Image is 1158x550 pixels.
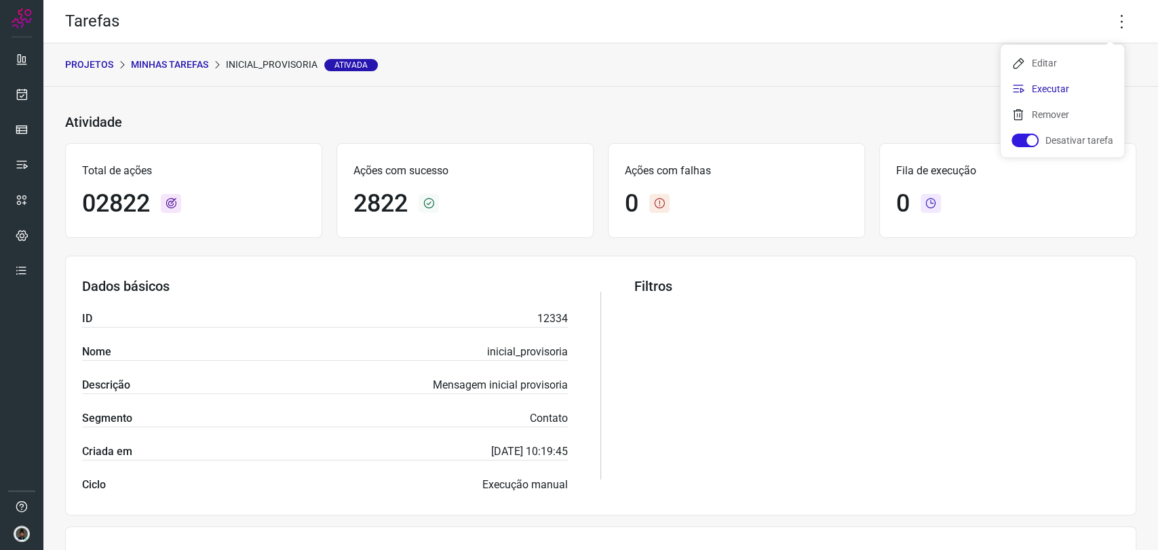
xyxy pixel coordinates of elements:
h1: 2822 [353,189,408,218]
img: Logo [12,8,32,28]
li: Remover [1001,104,1124,125]
h1: 0 [896,189,910,218]
p: Mensagem inicial provisoria [433,377,568,393]
p: inicial_provisoria [487,344,568,360]
label: Ciclo [82,477,106,493]
h3: Dados básicos [82,278,568,294]
p: Fila de execução [896,163,1119,179]
h1: 0 [625,189,638,218]
p: 12334 [537,311,568,327]
p: Ações com sucesso [353,163,577,179]
li: Executar [1001,78,1124,100]
p: inicial_provisoria [226,58,378,72]
p: Execução manual [482,477,568,493]
p: PROJETOS [65,58,113,72]
h2: Tarefas [65,12,119,31]
p: Minhas Tarefas [131,58,208,72]
p: Total de ações [82,163,305,179]
label: Descrição [82,377,130,393]
label: ID [82,311,92,327]
label: Criada em [82,444,132,460]
label: Segmento [82,410,132,427]
p: Ações com falhas [625,163,848,179]
p: Contato [530,410,568,427]
li: Desativar tarefa [1001,130,1124,151]
img: d44150f10045ac5288e451a80f22ca79.png [14,526,30,542]
h3: Atividade [65,114,122,130]
h1: 02822 [82,189,150,218]
li: Editar [1001,52,1124,74]
label: Nome [82,344,111,360]
h3: Filtros [634,278,1119,294]
span: Ativada [324,59,378,71]
p: [DATE] 10:19:45 [491,444,568,460]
